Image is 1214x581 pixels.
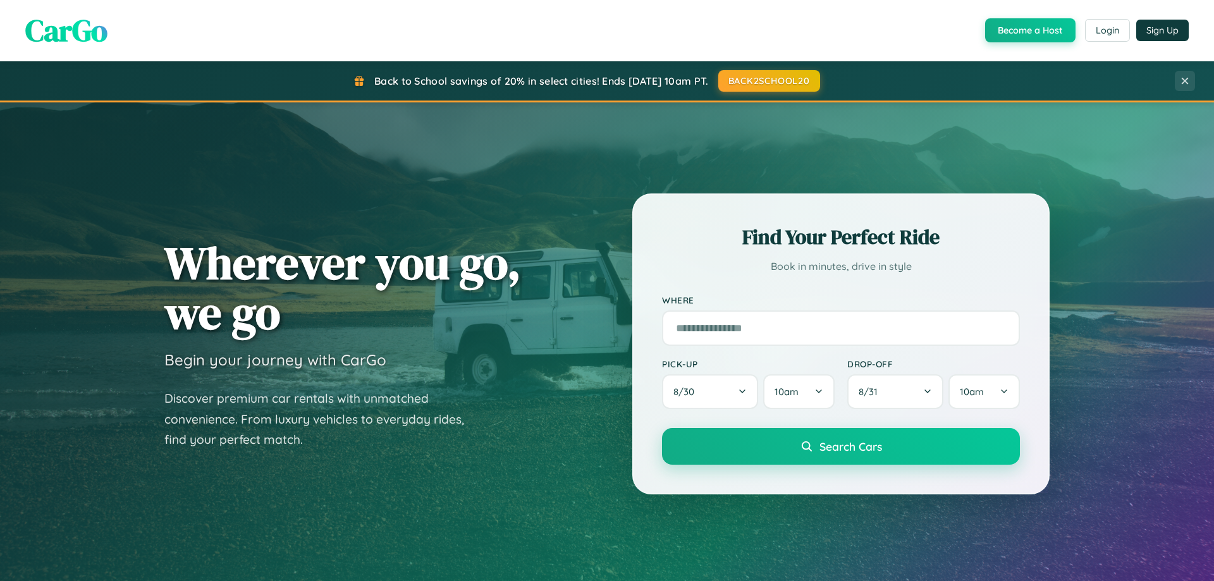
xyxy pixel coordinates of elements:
p: Book in minutes, drive in style [662,257,1020,276]
p: Discover premium car rentals with unmatched convenience. From luxury vehicles to everyday rides, ... [164,388,481,450]
button: 10am [763,374,835,409]
button: BACK2SCHOOL20 [718,70,820,92]
label: Pick-up [662,358,835,369]
button: 8/31 [847,374,943,409]
button: Search Cars [662,428,1020,465]
button: Sign Up [1136,20,1189,41]
span: 8 / 30 [673,386,701,398]
label: Where [662,295,1020,305]
button: 10am [948,374,1020,409]
h3: Begin your journey with CarGo [164,350,386,369]
span: 10am [960,386,984,398]
button: Login [1085,19,1130,42]
span: Search Cars [819,439,882,453]
button: 8/30 [662,374,758,409]
label: Drop-off [847,358,1020,369]
h1: Wherever you go, we go [164,238,521,338]
span: 10am [775,386,799,398]
span: CarGo [25,9,107,51]
button: Become a Host [985,18,1076,42]
span: Back to School savings of 20% in select cities! Ends [DATE] 10am PT. [374,75,708,87]
h2: Find Your Perfect Ride [662,223,1020,251]
span: 8 / 31 [859,386,884,398]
